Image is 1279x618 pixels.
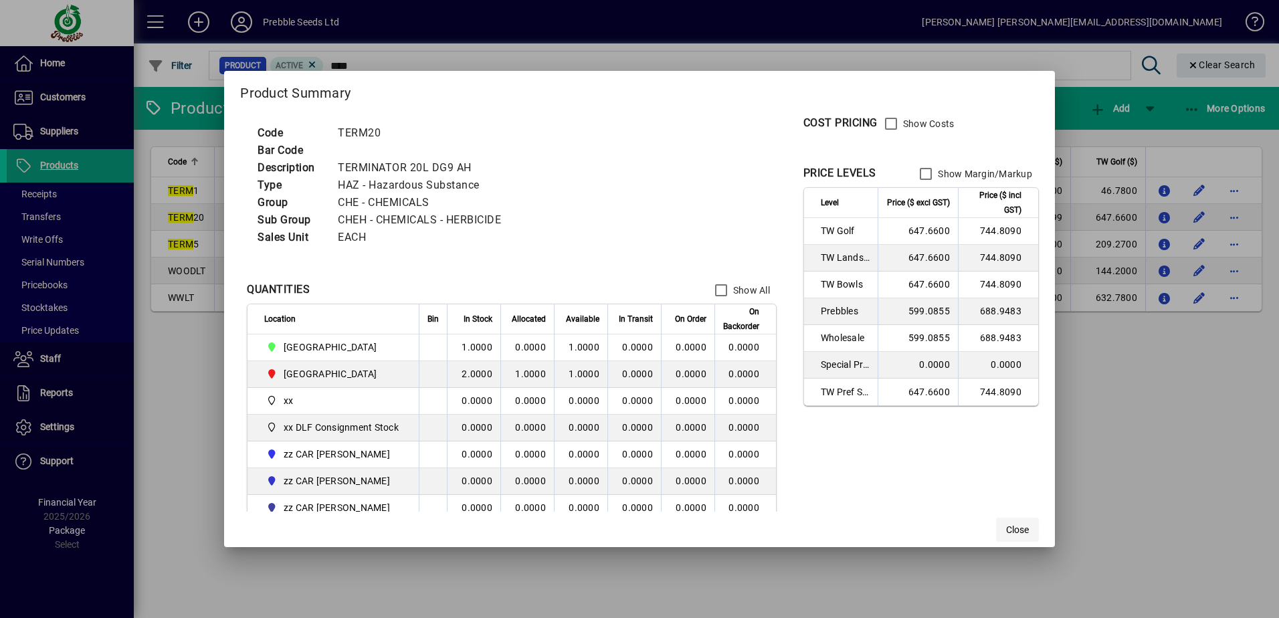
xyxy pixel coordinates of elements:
td: Type [251,177,331,194]
span: xx DLF Consignment Stock [284,421,399,434]
span: 0.0000 [676,395,706,406]
td: Description [251,159,331,177]
span: In Stock [464,312,492,326]
td: CHEH - CHEMICALS - HERBICIDE [331,211,517,229]
span: 0.0000 [622,502,653,513]
td: 0.0000 [714,468,776,495]
span: 0.0000 [676,449,706,459]
td: 0.0000 [500,388,554,415]
td: 744.8090 [958,218,1038,245]
span: Close [1006,523,1029,537]
td: 0.0000 [554,441,607,468]
td: TERM20 [331,124,517,142]
span: Allocated [512,312,546,326]
span: PALMERSTON NORTH [264,366,404,382]
td: Sub Group [251,211,331,229]
span: 0.0000 [622,476,653,486]
span: Price ($ excl GST) [887,195,950,210]
td: CHE - CHEMICALS [331,194,517,211]
td: 0.0000 [447,495,500,522]
span: Location [264,312,296,326]
span: Level [821,195,839,210]
td: 599.0855 [878,298,958,325]
td: 0.0000 [500,415,554,441]
span: Available [566,312,599,326]
h2: Product Summary [224,71,1055,110]
td: 0.0000 [500,334,554,361]
span: zz CAR [PERSON_NAME] [284,447,390,461]
td: 0.0000 [958,352,1038,379]
td: 0.0000 [447,468,500,495]
td: 0.0000 [447,415,500,441]
span: Special Price [821,358,870,371]
span: 0.0000 [622,395,653,406]
td: 0.0000 [714,334,776,361]
span: 0.0000 [622,342,653,352]
td: 1.0000 [447,334,500,361]
label: Show Margin/Markup [935,167,1032,181]
td: 0.0000 [878,352,958,379]
td: 647.6600 [878,245,958,272]
span: On Backorder [723,304,759,334]
td: Bar Code [251,142,331,159]
td: 2.0000 [447,361,500,388]
span: zz CAR [PERSON_NAME] [284,474,390,488]
span: Price ($ incl GST) [967,188,1021,217]
td: 744.8090 [958,245,1038,272]
td: 0.0000 [714,441,776,468]
td: 0.0000 [447,388,500,415]
td: 744.8090 [958,379,1038,405]
span: 0.0000 [676,502,706,513]
span: zz CAR CARL [264,446,404,462]
span: 0.0000 [676,369,706,379]
td: 1.0000 [554,334,607,361]
div: COST PRICING [803,115,878,131]
td: 1.0000 [554,361,607,388]
span: On Order [675,312,706,326]
td: 0.0000 [447,441,500,468]
span: xx [284,394,294,407]
td: 0.0000 [554,468,607,495]
td: 647.6600 [878,379,958,405]
span: CHRISTCHURCH [264,339,404,355]
td: 0.0000 [554,415,607,441]
td: 599.0855 [878,325,958,352]
td: 0.0000 [500,441,554,468]
span: In Transit [619,312,653,326]
td: 0.0000 [500,468,554,495]
span: 0.0000 [622,449,653,459]
span: zz CAR [PERSON_NAME] [284,501,390,514]
label: Show All [730,284,770,297]
td: Group [251,194,331,211]
span: Wholesale [821,331,870,344]
td: 0.0000 [714,361,776,388]
label: Show Costs [900,117,955,130]
span: 0.0000 [676,422,706,433]
td: 647.6600 [878,272,958,298]
td: Sales Unit [251,229,331,246]
td: 0.0000 [554,495,607,522]
td: 0.0000 [554,388,607,415]
span: zz CAR CRAIG G [264,500,404,516]
td: 647.6600 [878,218,958,245]
td: 688.9483 [958,298,1038,325]
span: TW Landscaper [821,251,870,264]
span: 0.0000 [676,476,706,486]
td: TERMINATOR 20L DG9 AH [331,159,517,177]
span: xx [264,393,404,409]
div: QUANTITIES [247,282,310,298]
span: 0.0000 [622,422,653,433]
td: 688.9483 [958,325,1038,352]
td: 744.8090 [958,272,1038,298]
span: TW Pref Sup [821,385,870,399]
td: 1.0000 [500,361,554,388]
td: HAZ - Hazardous Substance [331,177,517,194]
span: TW Bowls [821,278,870,291]
span: xx DLF Consignment Stock [264,419,404,435]
td: 0.0000 [714,415,776,441]
button: Close [996,518,1039,542]
span: zz CAR CRAIG B [264,473,404,489]
td: 0.0000 [714,495,776,522]
span: TW Golf [821,224,870,237]
span: 0.0000 [622,369,653,379]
